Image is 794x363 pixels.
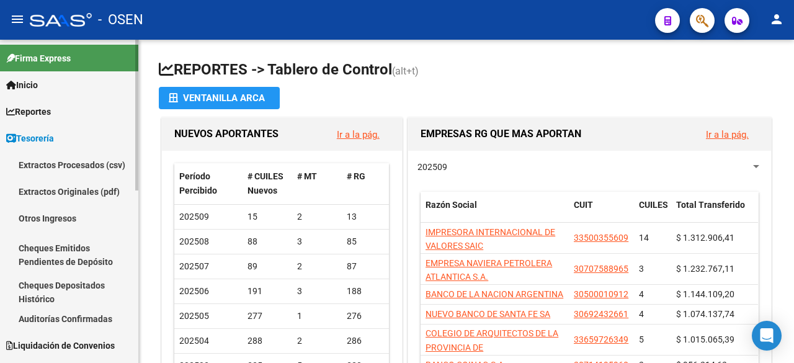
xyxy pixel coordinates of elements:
[179,261,209,271] span: 202507
[752,321,782,351] div: Open Intercom Messenger
[297,309,337,323] div: 1
[6,339,115,352] span: Liquidación de Convenios
[6,52,71,65] span: Firma Express
[421,128,581,140] span: EMPRESAS RG QUE MAS APORTAN
[676,309,734,319] span: $ 1.074.137,74
[574,289,628,299] span: 30500010912
[574,200,593,210] span: CUIT
[569,192,634,233] datatable-header-cell: CUIT
[292,163,342,204] datatable-header-cell: # MT
[179,336,209,346] span: 202504
[179,171,217,195] span: Período Percibido
[426,289,563,299] span: BANCO DE LA NACION ARGENTINA
[574,309,628,319] span: 30692432661
[426,309,550,319] span: NUEVO BANCO DE SANTA FE SA
[248,309,287,323] div: 277
[248,334,287,348] div: 288
[574,264,628,274] span: 30707588965
[426,200,477,210] span: Razón Social
[676,264,734,274] span: $ 1.232.767,11
[179,311,209,321] span: 202505
[639,233,649,243] span: 14
[769,12,784,27] mat-icon: person
[6,105,51,119] span: Reportes
[6,78,38,92] span: Inicio
[574,233,628,243] span: 33500355609
[392,65,419,77] span: (alt+t)
[10,12,25,27] mat-icon: menu
[297,235,337,249] div: 3
[248,284,287,298] div: 191
[248,259,287,274] div: 89
[342,163,391,204] datatable-header-cell: # RG
[248,235,287,249] div: 88
[426,227,555,251] span: IMPRESORA INTERNACIONAL DE VALORES SAIC
[639,309,644,319] span: 4
[6,132,54,145] span: Tesorería
[639,264,644,274] span: 3
[179,212,209,222] span: 202509
[347,284,386,298] div: 188
[297,334,337,348] div: 2
[676,233,734,243] span: $ 1.312.906,41
[347,259,386,274] div: 87
[696,123,759,146] button: Ir a la pág.
[337,129,380,140] a: Ir a la pág.
[574,334,628,344] span: 33659726349
[174,163,243,204] datatable-header-cell: Período Percibido
[671,192,758,233] datatable-header-cell: Total Transferido
[243,163,292,204] datatable-header-cell: # CUILES Nuevos
[347,334,386,348] div: 286
[676,200,745,210] span: Total Transferido
[639,200,668,210] span: CUILES
[676,289,734,299] span: $ 1.144.109,20
[426,258,552,282] span: EMPRESA NAVIERA PETROLERA ATLANTICA S.A.
[297,284,337,298] div: 3
[297,210,337,224] div: 2
[676,334,734,344] span: $ 1.015.065,39
[98,6,143,34] span: - OSEN
[706,129,749,140] a: Ir a la pág.
[347,309,386,323] div: 276
[248,171,283,195] span: # CUILES Nuevos
[248,210,287,224] div: 15
[297,259,337,274] div: 2
[347,210,386,224] div: 13
[639,289,644,299] span: 4
[297,171,317,181] span: # MT
[347,171,365,181] span: # RG
[634,192,671,233] datatable-header-cell: CUILES
[417,162,447,172] span: 202509
[179,236,209,246] span: 202508
[327,123,390,146] button: Ir a la pág.
[179,286,209,296] span: 202506
[174,128,279,140] span: NUEVOS APORTANTES
[159,87,280,109] button: Ventanilla ARCA
[169,87,270,109] div: Ventanilla ARCA
[347,235,386,249] div: 85
[421,192,569,233] datatable-header-cell: Razón Social
[639,334,644,344] span: 5
[159,60,774,81] h1: REPORTES -> Tablero de Control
